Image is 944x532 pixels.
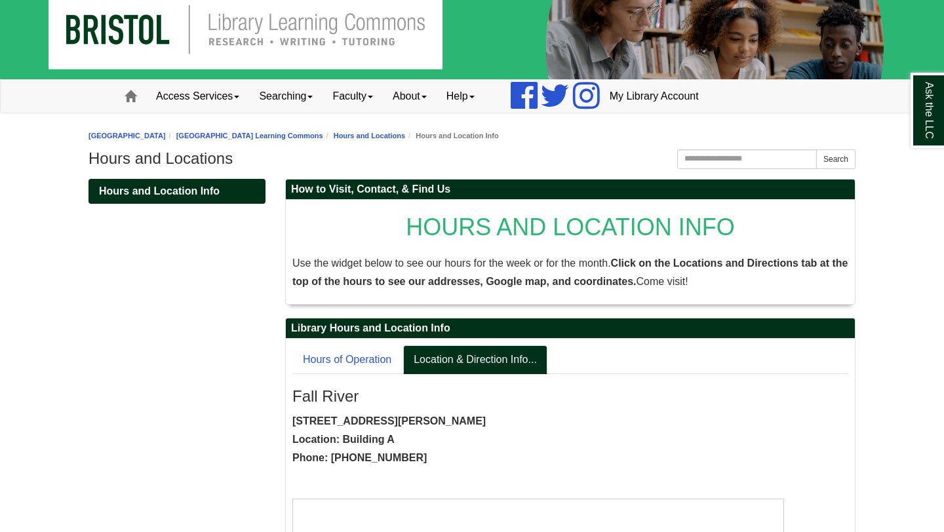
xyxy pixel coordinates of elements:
[88,179,265,204] div: Guide Pages
[292,387,848,406] h3: Fall River
[323,80,383,113] a: Faculty
[292,257,848,287] span: Use the widget below to see our hours for the week or for the month. Come visit!
[292,257,848,287] strong: Click on the Locations and Directions tab at the top of the hours to see our addresses, Google ma...
[286,318,855,339] h2: Library Hours and Location Info
[99,185,220,197] span: Hours and Location Info
[176,132,323,140] a: [GEOGRAPHIC_DATA] Learning Commons
[403,345,547,375] a: Location & Direction Info...
[88,149,855,168] h1: Hours and Locations
[88,179,265,204] a: Hours and Location Info
[88,130,855,142] nav: breadcrumb
[334,132,405,140] a: Hours and Locations
[816,149,855,169] button: Search
[292,345,402,375] a: Hours of Operation
[88,132,166,140] a: [GEOGRAPHIC_DATA]
[437,80,484,113] a: Help
[292,415,486,463] strong: [STREET_ADDRESS][PERSON_NAME] Location: Building A Phone: [PHONE_NUMBER]
[405,130,499,142] li: Hours and Location Info
[406,214,734,240] span: HOURS AND LOCATION INFO
[383,80,437,113] a: About
[600,80,709,113] a: My Library Account
[249,80,323,113] a: Searching
[146,80,249,113] a: Access Services
[286,180,855,200] h2: How to Visit, Contact, & Find Us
